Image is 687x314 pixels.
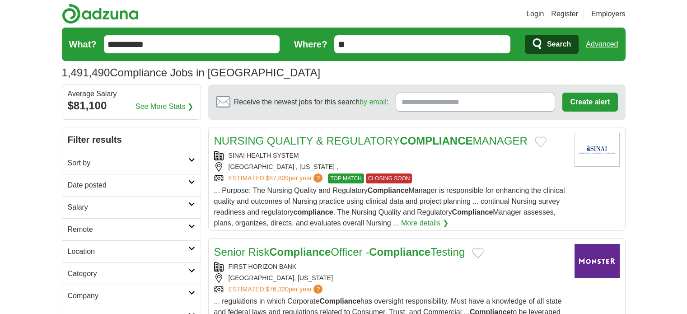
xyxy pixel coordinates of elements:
div: Average Salary [68,90,195,98]
img: Company logo [575,244,620,278]
h1: Compliance Jobs in [GEOGRAPHIC_DATA] [62,66,321,79]
a: Register [551,9,578,19]
div: FIRST HORIZON BANK [214,262,567,272]
a: NURSING QUALITY & REGULATORYCOMPLIANCEMANAGER [214,135,528,147]
label: What? [69,37,97,51]
a: ESTIMATED:$76,320per year? [229,285,325,294]
label: Where? [294,37,327,51]
img: Adzuna logo [62,4,139,24]
a: More details ❯ [401,218,449,229]
span: Receive the newest jobs for this search : [234,97,388,108]
h2: Sort by [68,158,188,169]
a: Sort by [62,152,201,174]
h2: Company [68,291,188,301]
a: by email [360,98,387,106]
button: Add to favorite jobs [472,248,484,258]
strong: Compliance [368,187,409,194]
a: Date posted [62,174,201,196]
button: Create alert [562,93,617,112]
a: Company [62,285,201,307]
span: ? [313,285,322,294]
strong: Compliance [319,297,360,305]
strong: Compliance [369,246,430,258]
a: ESTIMATED:$87,809per year? [229,173,325,183]
h2: Location [68,246,188,257]
div: SINAI HEALTH SYSTEM [214,151,567,160]
span: $87,809 [266,174,289,182]
div: [GEOGRAPHIC_DATA], [US_STATE] [214,273,567,283]
span: Search [547,35,571,53]
button: Search [525,35,579,54]
span: $76,320 [266,286,289,293]
span: 1,491,490 [62,65,110,81]
strong: Compliance [452,208,493,216]
img: Sinai Health System logo [575,133,620,167]
a: Employers [591,9,626,19]
strong: compliance [294,208,333,216]
span: CLOSING SOON [366,173,412,183]
a: Login [526,9,544,19]
button: Add to favorite jobs [535,136,547,147]
h2: Date posted [68,180,188,191]
div: [GEOGRAPHIC_DATA] , [US_STATE] , [214,162,567,172]
a: Remote [62,218,201,240]
a: Location [62,240,201,262]
h2: Category [68,268,188,279]
a: See More Stats ❯ [136,101,193,112]
a: Advanced [586,35,618,53]
div: $81,100 [68,98,195,114]
a: Senior RiskComplianceOfficer -ComplianceTesting [214,246,465,258]
h2: Salary [68,202,188,213]
h2: Remote [68,224,188,235]
h2: Filter results [62,127,201,152]
strong: Compliance [269,246,331,258]
span: ? [313,173,322,183]
strong: COMPLIANCE [400,135,472,147]
span: TOP MATCH [328,173,364,183]
a: Salary [62,196,201,218]
span: ... Purpose: The Nursing Quality and Regulatory Manager is responsible for enhancing the clinical... [214,187,565,227]
a: Category [62,262,201,285]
